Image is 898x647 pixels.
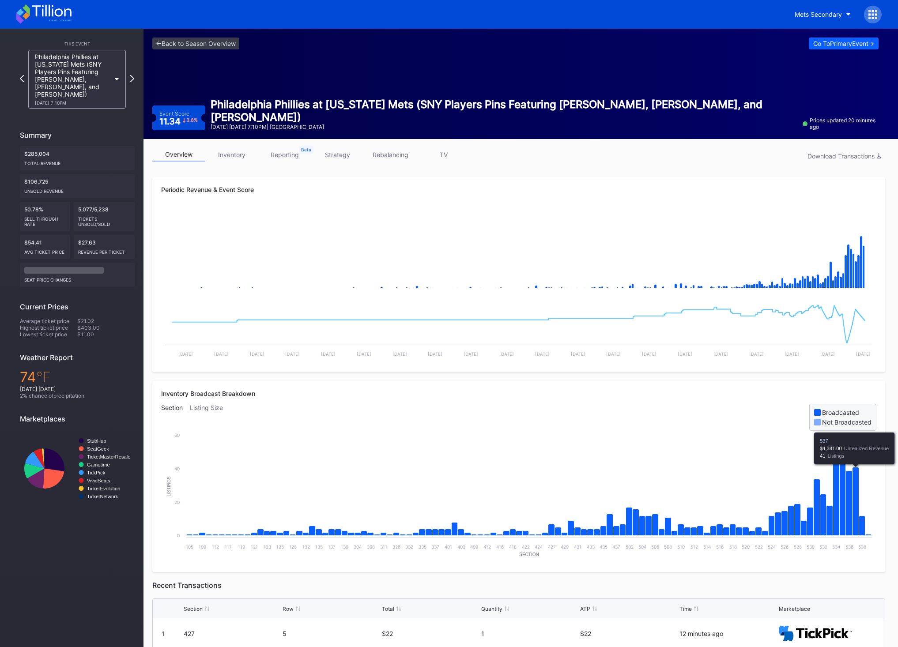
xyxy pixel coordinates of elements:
text: [DATE] [464,351,478,357]
a: overview [152,148,205,162]
text: 412 [483,544,491,549]
a: inventory [205,148,258,162]
text: [DATE] [856,351,871,357]
a: rebalancing [364,148,417,162]
text: 416 [496,544,504,549]
text: 112 [211,544,219,549]
div: $11.00 [77,331,135,338]
text: 532 [819,544,827,549]
button: Mets Secondary [788,6,857,23]
div: Mets Secondary [795,11,842,18]
div: This Event [20,41,135,46]
div: 3.6 % [186,118,198,123]
text: [DATE] [356,351,371,357]
text: 125 [276,544,283,549]
text: [DATE] [285,351,300,357]
text: 304 [354,544,362,549]
text: 518 [729,544,736,549]
text: 337 [431,544,439,549]
div: Current Prices [20,302,135,311]
div: Recent Transactions [152,581,885,590]
div: $285,004 [20,146,135,170]
text: 308 [366,544,374,549]
text: 332 [405,544,413,549]
text: 137 [328,544,336,549]
div: Tickets Unsold/Sold [78,213,130,227]
text: 123 [263,544,271,549]
text: Section [519,552,539,557]
text: [DATE] [499,351,513,357]
div: $54.41 [20,235,71,259]
div: Weather Report [20,353,135,362]
a: TV [417,148,470,162]
text: [DATE] [606,351,621,357]
span: ℉ [36,369,51,386]
div: 2 % chance of precipitation [20,392,135,399]
text: 0 [177,533,180,538]
text: 510 [677,544,685,549]
div: Summary [20,131,135,139]
text: 424 [535,544,543,549]
div: $106,725 [20,174,135,198]
text: [DATE] [321,351,336,357]
div: Go To Primary Event -> [813,40,874,47]
text: [DATE] [392,351,407,357]
div: Sell Through Rate [24,213,66,227]
text: 536 [845,544,853,549]
div: Revenue per ticket [78,246,130,255]
div: Prices updated 20 minutes ago [803,117,879,130]
a: strategy [311,148,364,162]
div: Average ticket price [20,318,77,324]
text: Gametime [87,462,110,467]
div: [DATE] [DATE] [20,386,135,392]
text: 20 [174,500,180,505]
div: Listing Size [190,404,230,431]
div: $403.00 [77,324,135,331]
text: TicketEvolution [87,486,120,491]
text: 422 [522,544,530,549]
text: 117 [225,544,232,549]
text: [DATE] [535,351,549,357]
text: 528 [793,544,801,549]
text: 121 [250,544,257,549]
text: 437 [612,544,620,549]
text: 534 [832,544,840,549]
div: 1 [481,630,578,637]
text: 326 [392,544,400,549]
text: 40 [174,466,180,471]
div: Event Score [159,110,189,117]
text: [DATE] [178,351,192,357]
text: 335 [418,544,426,549]
div: Quantity [481,606,502,612]
div: Avg ticket price [24,246,66,255]
text: 504 [638,544,646,549]
div: 12 minutes ago [679,630,777,637]
text: 135 [315,544,322,549]
div: 427 [184,630,281,637]
div: seat price changes [24,274,130,282]
svg: Chart title [161,297,876,363]
div: $22 [580,630,677,637]
div: Unsold Revenue [24,185,130,194]
text: VividSeats [87,478,110,483]
text: 139 [341,544,348,549]
div: Highest ticket price [20,324,77,331]
a: <-Back to Season Overview [152,38,239,49]
text: 431 [574,544,581,549]
div: Total Revenue [24,157,130,166]
text: [DATE] [249,351,264,357]
text: 60 [174,433,180,438]
text: 418 [509,544,517,549]
text: 524 [767,544,775,549]
text: 109 [199,544,206,549]
div: Download Transactions [807,152,881,160]
div: 74 [20,369,135,386]
text: 520 [742,544,750,549]
text: 403 [457,544,465,549]
div: Marketplace [779,606,810,612]
text: [DATE] [713,351,728,357]
text: 311 [380,544,387,549]
text: 429 [561,544,569,549]
div: Not Broadcasted [822,418,872,426]
div: 5 [283,630,380,637]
